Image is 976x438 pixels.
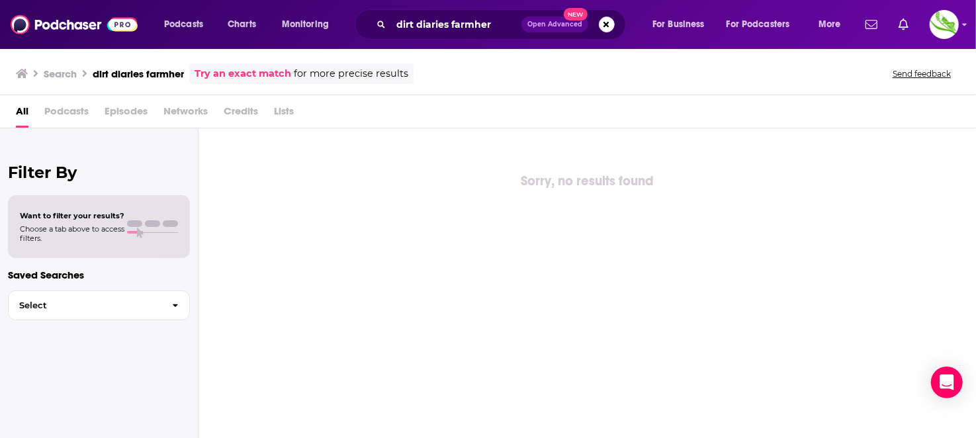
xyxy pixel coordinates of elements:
[564,8,588,21] span: New
[860,13,883,36] a: Show notifications dropdown
[521,17,588,32] button: Open AdvancedNew
[643,14,721,35] button: open menu
[819,15,841,34] span: More
[8,163,190,182] h2: Filter By
[930,10,959,39] img: User Profile
[893,13,914,36] a: Show notifications dropdown
[93,67,184,80] h3: dirt diaries farmher
[105,101,148,128] span: Episodes
[889,68,955,79] button: Send feedback
[228,15,256,34] span: Charts
[931,367,963,398] div: Open Intercom Messenger
[930,10,959,39] button: Show profile menu
[199,171,976,192] div: Sorry, no results found
[16,101,28,128] a: All
[294,66,408,81] span: for more precise results
[727,15,790,34] span: For Podcasters
[11,12,138,37] img: Podchaser - Follow, Share and Rate Podcasts
[20,211,124,220] span: Want to filter your results?
[282,15,329,34] span: Monitoring
[44,67,77,80] h3: Search
[224,101,258,128] span: Credits
[195,66,291,81] a: Try an exact match
[718,14,809,35] button: open menu
[273,14,346,35] button: open menu
[20,224,124,243] span: Choose a tab above to access filters.
[164,15,203,34] span: Podcasts
[274,101,294,128] span: Lists
[219,14,264,35] a: Charts
[8,269,190,281] p: Saved Searches
[163,101,208,128] span: Networks
[155,14,220,35] button: open menu
[8,290,190,320] button: Select
[652,15,705,34] span: For Business
[367,9,639,40] div: Search podcasts, credits, & more...
[391,14,521,35] input: Search podcasts, credits, & more...
[44,101,89,128] span: Podcasts
[527,21,582,28] span: Open Advanced
[930,10,959,39] span: Logged in as KDrewCGP
[809,14,858,35] button: open menu
[9,301,161,310] span: Select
